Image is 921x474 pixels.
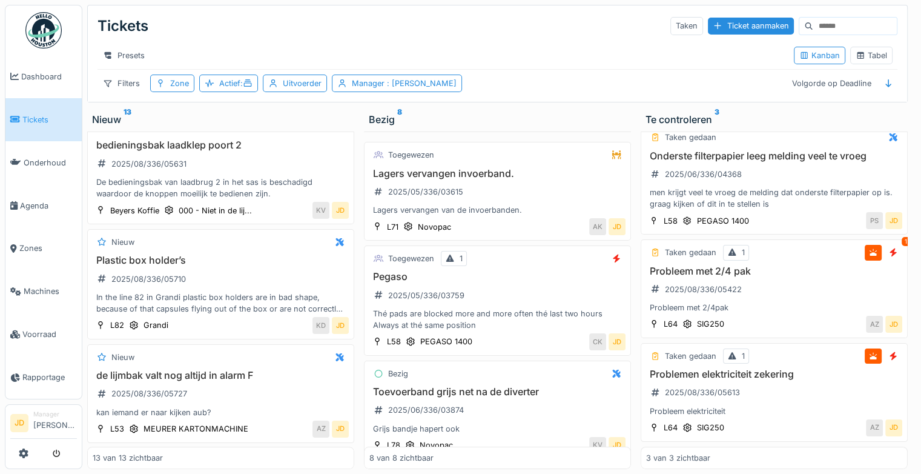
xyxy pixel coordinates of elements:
div: L71 [387,221,398,233]
div: Taken gedaan [665,132,716,143]
div: JD [332,421,349,438]
div: 8 van 8 zichtbaar [369,452,434,464]
div: 1 [902,237,910,246]
h3: bedieningsbak laadklep poort 2 [93,139,349,151]
div: Zone [170,78,189,89]
div: SIG250 [697,318,724,330]
div: KV [589,437,606,454]
div: Kanban [799,50,840,61]
div: JD [885,316,902,333]
div: JD [332,317,349,334]
div: L64 [664,422,678,433]
div: Ticket aanmaken [708,18,794,34]
div: Tabel [856,50,887,61]
div: Probleem elektriciteit [646,406,902,417]
div: Te controleren [645,112,903,127]
div: Beyers Koffie [110,205,159,216]
div: L58 [664,215,678,227]
img: Badge_color-CXgf-gQk.svg [25,12,62,48]
div: L82 [110,319,124,331]
div: 2025/08/336/05631 [111,158,187,170]
div: Taken gedaan [665,350,716,362]
div: 2025/06/336/04368 [665,169,742,180]
div: PEGASO 1400 [420,336,472,347]
div: 3 van 3 zichtbaar [646,452,710,464]
div: PEGASO 1400 [697,215,749,227]
div: SIG250 [697,422,724,433]
div: 2025/08/336/05727 [111,388,187,399]
div: AK [589,218,606,235]
div: Toegewezen [388,149,434,161]
div: JD [885,212,902,229]
div: Novopac [420,439,453,451]
a: Zones [5,227,82,270]
a: JD Manager[PERSON_NAME] [10,410,77,439]
div: Tickets [97,10,148,42]
div: kan iemand er naar kijken aub? [93,407,349,418]
h3: Lagers vervangen invoerband. [369,168,626,179]
div: Actief [219,78,253,89]
div: 1 [742,350,745,362]
div: L64 [664,318,678,330]
span: Rapportage [22,372,77,383]
div: 1 [460,253,463,264]
div: MEURER KARTONMACHINE [144,423,248,435]
div: Taken gedaan [665,247,716,258]
div: Manager [33,410,77,419]
div: 2025/08/336/05613 [665,387,740,398]
span: Zones [19,242,77,254]
div: In the line 82 in Grandi plastic box holders are in bad shape, because of that capsules flying ou... [93,292,349,315]
div: Nieuw [111,236,134,248]
a: Rapportage [5,356,82,399]
div: KD [312,317,329,334]
div: 2025/08/336/05710 [111,273,186,285]
div: JD [609,218,626,235]
span: : [PERSON_NAME] [385,79,457,88]
h3: Onderste filterpapier leeg melding veel te vroeg [646,150,902,162]
div: L58 [387,336,401,347]
h3: de lijmbak valt nog altijd in alarm F [93,370,349,381]
span: Dashboard [21,71,77,82]
div: 000 - Niet in de lij... [179,205,252,216]
div: JD [609,333,626,350]
a: Tickets [5,98,82,141]
h3: Toevoerband grijs net na de diverter [369,386,626,398]
div: Bezig [388,368,408,379]
div: 2025/06/336/03874 [388,404,464,416]
div: JD [885,419,902,436]
div: men krijgt veel te vroeg de melding dat onderste filterpapier op is. graag kijken of dit in te st... [646,187,902,210]
div: Volgorde op Deadline [787,75,877,92]
div: Grandi [144,319,168,331]
li: [PERSON_NAME] [33,410,77,436]
span: Tickets [22,114,77,125]
div: 13 van 13 zichtbaar [93,452,163,464]
sup: 3 [715,112,719,127]
div: JD [609,437,626,454]
div: Filters [97,75,145,92]
h3: Plastic box holder’s [93,255,349,266]
span: Onderhoud [24,157,77,169]
div: Taken [670,17,703,35]
h3: Probleem met 2/4 pak [646,265,902,277]
h3: Pegaso [369,271,626,282]
span: Voorraad [22,329,77,340]
div: Manager [352,78,457,89]
a: Voorraad [5,313,82,356]
div: Novopac [418,221,451,233]
span: : [240,79,253,88]
div: 2025/05/336/03759 [388,290,464,301]
a: Agenda [5,184,82,227]
div: 2025/08/336/05422 [665,284,742,295]
span: Machines [24,285,77,297]
div: Thé pads are blocked more and more often thé last two hours Always at thé same position [369,308,626,331]
a: Machines [5,270,82,313]
div: Uitvoerder [283,78,322,89]
div: Grijs bandje hapert ook [369,423,626,435]
sup: 8 [397,112,402,127]
span: Agenda [20,200,77,212]
div: KV [312,202,329,219]
div: PS [866,212,883,229]
div: Bezig [369,112,626,127]
div: Nieuw [92,112,349,127]
div: AZ [866,316,883,333]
